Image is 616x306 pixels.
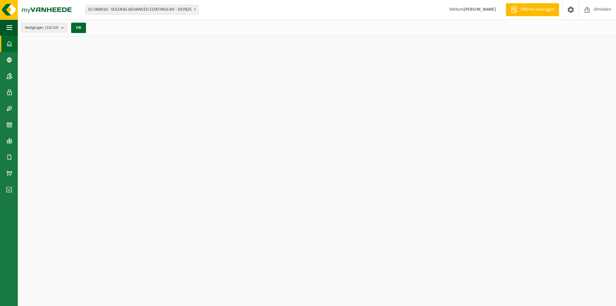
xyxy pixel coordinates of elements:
[464,7,496,12] strong: [PERSON_NAME]
[21,23,67,32] button: Vestigingen(10/10)
[519,6,556,13] span: Offerte aanvragen
[45,26,59,30] count: (10/10)
[506,3,559,16] a: Offerte aanvragen
[25,23,59,33] span: Vestigingen
[86,5,198,14] span: 01-060010 - SOLERAS ADVANCED COATINGS BV - DEINZE
[71,23,86,33] button: OK
[85,5,199,15] span: 01-060010 - SOLERAS ADVANCED COATINGS BV - DEINZE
